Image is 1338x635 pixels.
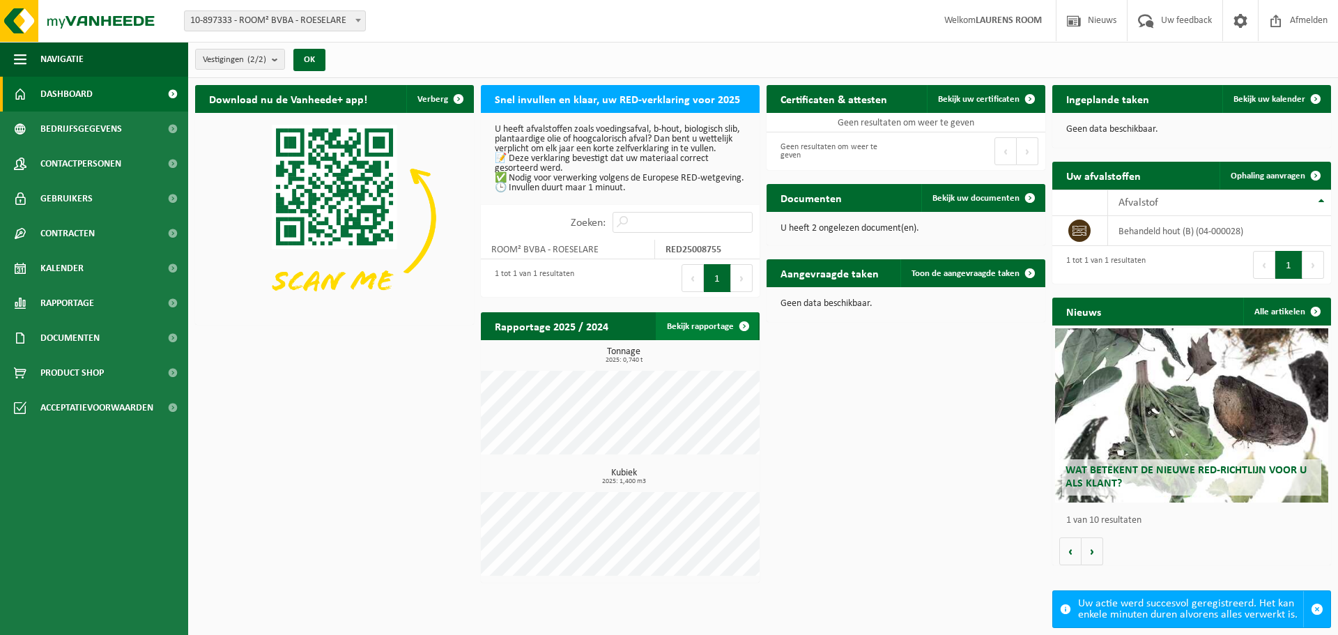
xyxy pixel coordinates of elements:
td: ROOM² BVBA - ROESELARE [481,240,655,259]
div: 1 tot 1 van 1 resultaten [488,263,574,293]
h2: Snel invullen en klaar, uw RED-verklaring voor 2025 [481,85,754,112]
td: Geen resultaten om weer te geven [767,113,1045,132]
span: Bedrijfsgegevens [40,112,122,146]
span: Documenten [40,321,100,355]
span: Contactpersonen [40,146,121,181]
span: Kalender [40,251,84,286]
a: Wat betekent de nieuwe RED-richtlijn voor u als klant? [1055,328,1328,503]
h2: Documenten [767,184,856,211]
span: Bekijk uw documenten [932,194,1020,203]
a: Bekijk rapportage [656,312,758,340]
p: U heeft afvalstoffen zoals voedingsafval, b-hout, biologisch slib, plantaardige olie of hoogcalor... [495,125,746,193]
p: 1 van 10 resultaten [1066,516,1324,526]
button: OK [293,49,325,71]
p: Geen data beschikbaar. [1066,125,1317,135]
h2: Nieuws [1052,298,1115,325]
div: Uw actie werd succesvol geregistreerd. Het kan enkele minuten duren alvorens alles verwerkt is. [1078,591,1303,627]
count: (2/2) [247,55,266,64]
span: Rapportage [40,286,94,321]
h2: Ingeplande taken [1052,85,1163,112]
button: Previous [1253,251,1275,279]
strong: LAURENS ROOM [976,15,1042,26]
button: 1 [704,264,731,292]
strong: RED25008755 [666,245,721,255]
span: Dashboard [40,77,93,112]
span: Toon de aangevraagde taken [912,269,1020,278]
h3: Kubiek [488,468,760,485]
span: Afvalstof [1118,197,1158,208]
span: Vestigingen [203,49,266,70]
a: Bekijk uw certificaten [927,85,1044,113]
label: Zoeken: [571,217,606,229]
span: Verberg [417,95,448,104]
span: 10-897333 - ROOM² BVBA - ROESELARE [184,10,366,31]
span: Navigatie [40,42,84,77]
h2: Aangevraagde taken [767,259,893,286]
a: Bekijk uw kalender [1222,85,1330,113]
h3: Tonnage [488,347,760,364]
div: 1 tot 1 van 1 resultaten [1059,250,1146,280]
button: Next [731,264,753,292]
span: Ophaling aanvragen [1231,171,1305,181]
span: Gebruikers [40,181,93,216]
a: Toon de aangevraagde taken [900,259,1044,287]
span: Bekijk uw certificaten [938,95,1020,104]
button: Verberg [406,85,472,113]
h2: Certificaten & attesten [767,85,901,112]
a: Alle artikelen [1243,298,1330,326]
span: Product Shop [40,355,104,390]
button: Previous [994,137,1017,165]
div: Geen resultaten om weer te geven [774,136,899,167]
button: 1 [1275,251,1302,279]
a: Bekijk uw documenten [921,184,1044,212]
button: Previous [682,264,704,292]
span: Contracten [40,216,95,251]
p: U heeft 2 ongelezen document(en). [780,224,1031,234]
button: Next [1017,137,1038,165]
span: 2025: 0,740 t [488,357,760,364]
img: Download de VHEPlus App [195,113,474,322]
span: Wat betekent de nieuwe RED-richtlijn voor u als klant? [1066,465,1307,489]
span: Acceptatievoorwaarden [40,390,153,425]
button: Vestigingen(2/2) [195,49,285,70]
button: Next [1302,251,1324,279]
p: Geen data beschikbaar. [780,299,1031,309]
button: Vorige [1059,537,1082,565]
span: Bekijk uw kalender [1233,95,1305,104]
h2: Download nu de Vanheede+ app! [195,85,381,112]
h2: Rapportage 2025 / 2024 [481,312,622,339]
span: 2025: 1,400 m3 [488,478,760,485]
td: behandeld hout (B) (04-000028) [1108,216,1331,246]
button: Volgende [1082,537,1103,565]
h2: Uw afvalstoffen [1052,162,1155,189]
a: Ophaling aanvragen [1220,162,1330,190]
span: 10-897333 - ROOM² BVBA - ROESELARE [185,11,365,31]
